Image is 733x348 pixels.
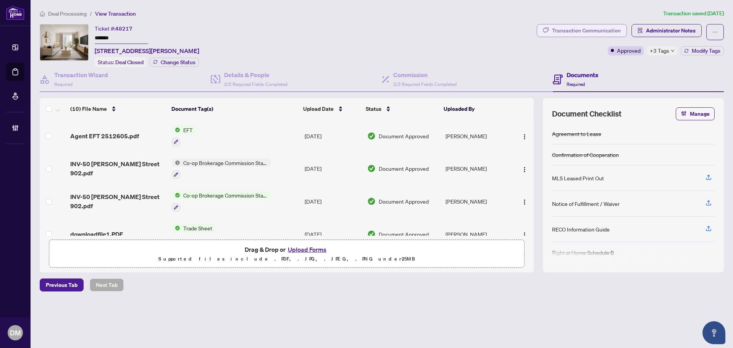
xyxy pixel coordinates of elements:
[10,327,21,338] span: DM
[172,126,196,146] button: Status IconEFT
[521,134,528,140] img: Logo
[245,244,329,254] span: Drag & Drop or
[363,98,441,120] th: Status
[286,244,329,254] button: Upload Forms
[442,185,512,218] td: [PERSON_NAME]
[646,24,696,37] span: Administrator Notes
[172,191,271,212] button: Status IconCo-op Brokerage Commission Statement
[552,129,601,138] div: Agreement to Lease
[172,224,215,244] button: Status IconTrade Sheet
[671,49,675,53] span: down
[552,174,604,182] div: MLS Leased Print Out
[393,81,457,87] span: 2/2 Required Fields Completed
[40,11,45,16] span: home
[224,70,287,79] h4: Details & People
[95,10,136,17] span: View Transaction
[115,59,144,66] span: Deal Closed
[702,321,725,344] button: Open asap
[367,132,376,140] img: Document Status
[379,230,429,238] span: Document Approved
[54,81,73,87] span: Required
[70,192,166,210] span: INV-50 [PERSON_NAME] Street 902.pdf
[300,98,363,120] th: Upload Date
[172,159,271,179] button: Status IconCo-op Brokerage Commission Statement
[115,25,132,32] span: 48217
[367,197,376,206] img: Document Status
[54,254,520,264] p: Supported files include .PDF, .JPG, .JPEG, .PNG under 25 MB
[40,24,88,60] img: IMG-C12322293_1.jpg
[70,131,139,141] span: Agent EFT 2512605.pdf
[302,152,364,185] td: [DATE]
[224,81,287,87] span: 2/2 Required Fields Completed
[46,279,77,291] span: Previous Tab
[367,230,376,238] img: Document Status
[70,230,123,239] span: downloadfile1.PDF
[676,107,715,120] button: Manage
[302,120,364,152] td: [DATE]
[172,126,180,134] img: Status Icon
[692,48,720,53] span: Modify Tags
[712,29,718,35] span: ellipsis
[379,164,429,173] span: Document Approved
[95,46,199,55] span: [STREET_ADDRESS][PERSON_NAME]
[180,126,196,134] span: EFT
[367,164,376,173] img: Document Status
[537,24,627,37] button: Transaction Communication
[161,60,195,65] span: Change Status
[40,278,84,291] button: Previous Tab
[521,167,528,173] img: Logo
[67,98,168,120] th: (10) File Name
[150,58,199,67] button: Change Status
[552,24,621,37] div: Transaction Communication
[552,248,614,257] div: Right at Home Schedule B
[518,130,531,142] button: Logo
[552,108,622,119] span: Document Checklist
[70,159,166,178] span: INV-50 [PERSON_NAME] Street 902.pdf
[180,224,215,232] span: Trade Sheet
[6,6,24,20] img: logo
[617,46,641,55] span: Approved
[442,120,512,152] td: [PERSON_NAME]
[442,152,512,185] td: [PERSON_NAME]
[366,105,381,113] span: Status
[303,105,334,113] span: Upload Date
[567,81,585,87] span: Required
[441,98,509,120] th: Uploaded By
[302,218,364,251] td: [DATE]
[638,28,643,33] span: solution
[54,70,108,79] h4: Transaction Wizard
[90,9,92,18] li: /
[518,195,531,207] button: Logo
[379,197,429,206] span: Document Approved
[393,70,457,79] h4: Commission
[567,70,598,79] h4: Documents
[48,10,87,17] span: Deal Processing
[518,162,531,175] button: Logo
[95,24,132,33] div: Ticket #:
[49,240,524,268] span: Drag & Drop orUpload FormsSupported files include .PDF, .JPG, .JPEG, .PNG under25MB
[650,46,669,55] span: +3 Tags
[172,191,180,199] img: Status Icon
[70,105,107,113] span: (10) File Name
[631,24,702,37] button: Administrator Notes
[302,185,364,218] td: [DATE]
[172,224,180,232] img: Status Icon
[681,46,724,55] button: Modify Tags
[168,98,300,120] th: Document Tag(s)
[521,199,528,205] img: Logo
[552,151,619,159] div: Confirmation of Cooperation
[690,108,710,120] span: Manage
[95,57,147,67] div: Status:
[521,232,528,238] img: Logo
[180,159,271,167] span: Co-op Brokerage Commission Statement
[552,199,620,208] div: Notice of Fulfillment / Waiver
[552,225,610,233] div: RECO Information Guide
[172,159,180,167] img: Status Icon
[90,278,124,291] button: Next Tab
[518,228,531,240] button: Logo
[442,218,512,251] td: [PERSON_NAME]
[663,9,724,18] article: Transaction saved [DATE]
[180,191,271,199] span: Co-op Brokerage Commission Statement
[379,132,429,140] span: Document Approved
